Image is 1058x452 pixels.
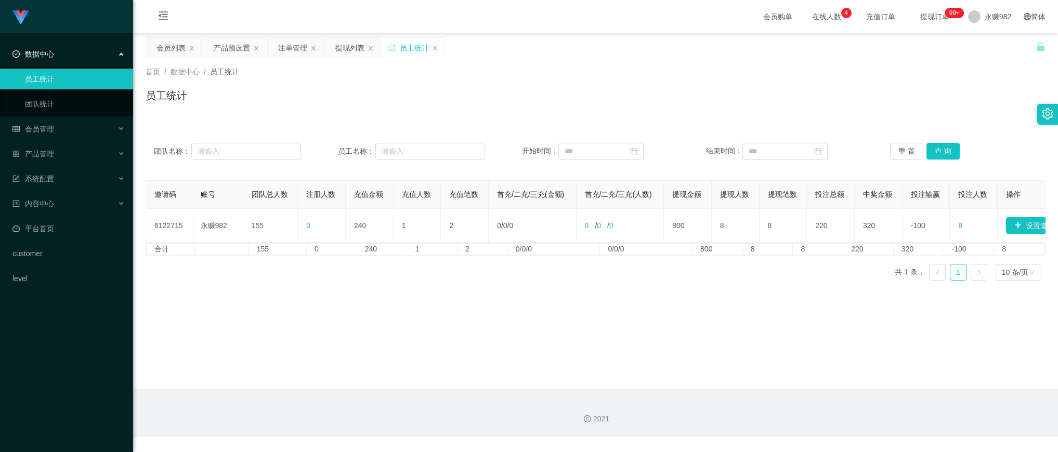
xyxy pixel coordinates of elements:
td: -100 [944,244,995,255]
span: 内容中心 [12,200,54,208]
i: 图标: close [368,45,374,51]
span: 账号 [201,190,215,198]
span: 注册人数 [306,190,335,198]
p: 4 [844,8,848,18]
i: 图标: menu-fold [146,1,181,34]
i: 图标: calendar [630,148,637,155]
td: 0 [307,244,357,255]
span: / [164,68,166,76]
span: 团队总人数 [252,190,288,198]
td: 8 [743,244,793,255]
a: level [12,268,125,289]
td: 155 [243,209,298,243]
div: 10 条/页 [1002,264,1028,280]
td: 220 [843,244,894,255]
i: 图标: close [189,45,195,51]
li: 1 [950,264,966,281]
span: 0 [503,221,507,230]
i: 图标: left [934,270,941,276]
i: 图标: copyright [584,415,591,422]
i: 图标: global [1024,13,1031,20]
span: 充值金额 [354,190,383,198]
td: 2 [441,209,489,243]
i: 图标: setting [1042,108,1053,119]
i: 图标: form [12,175,20,182]
div: 会员列表 [156,38,186,58]
span: 0 [497,221,501,230]
span: 首充/二充/三充(金额) [497,190,564,198]
div: 产品预设置 [214,38,250,58]
i: 图标: close [310,45,317,51]
td: 8 [994,244,1044,255]
td: 800 [693,244,743,255]
td: 800 [664,209,712,243]
td: / / [577,209,664,243]
img: logo.9652507e.png [12,10,29,25]
a: customer [12,243,125,264]
td: 0/0/0 [600,244,693,255]
i: 图标: close [432,45,438,51]
span: 产品管理 [12,150,54,158]
span: 提现人数 [720,190,749,198]
td: -100 [903,209,950,243]
span: 中奖金额 [863,190,892,198]
td: 1 [407,244,458,255]
i: 图标: sync [388,44,396,51]
input: 请输入 [191,143,301,159]
td: 合计 [147,244,195,255]
td: 8 [760,209,807,243]
span: 投注输赢 [911,190,940,198]
i: 图标: right [976,270,982,276]
h1: 员工统计 [146,88,187,103]
div: 提现列表 [335,38,364,58]
button: 重 置 [890,143,923,159]
td: 240 [357,244,408,255]
span: 开始时间： [522,147,558,155]
li: 下一页 [971,264,987,281]
span: 数据中心 [12,50,54,58]
td: 6122715 [146,209,192,243]
td: 2 [458,244,508,255]
td: / / [489,209,577,243]
span: 邀请码 [154,190,176,198]
span: 首页 [146,68,160,76]
span: 操作 [1006,190,1021,198]
input: 请输入 [375,143,485,159]
a: 员工统计 [25,69,125,89]
span: 8 [958,221,962,230]
span: 充值人数 [402,190,431,198]
span: 0 [609,221,613,230]
a: 图标: dashboard平台首页 [12,218,125,239]
button: 查 询 [926,143,960,159]
td: 220 [807,209,855,243]
span: / [204,68,206,76]
i: 图标: check-circle-o [12,50,20,58]
sup: 287 [945,8,963,18]
div: 注单管理 [278,38,307,58]
i: 图标: profile [12,200,20,207]
td: 155 [249,244,307,255]
span: 投注总额 [815,190,844,198]
span: 充值订单 [861,13,900,20]
span: 0 [597,221,601,230]
i: 图标: unlock [1036,42,1046,51]
span: 系统配置 [12,175,54,183]
a: 1 [950,264,966,280]
span: 员工名称： [338,146,375,157]
span: 0 [509,221,513,230]
i: 图标: calendar [814,148,821,155]
span: 充值笔数 [449,190,478,198]
div: 2021 [141,414,1050,424]
a: 团队统计 [25,94,125,114]
td: 永赚982 [192,209,243,243]
sup: 4 [841,8,852,18]
i: 图标: table [12,125,20,132]
i: 图标: down [1029,269,1035,276]
td: 0/0/0 [508,244,600,255]
span: 提现金额 [672,190,701,198]
span: 提现笔数 [768,190,797,198]
span: 首充/二充/三充(人数) [585,190,652,198]
td: 8 [712,209,760,243]
span: 团队名称： [154,146,191,157]
li: 上一页 [929,264,946,281]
